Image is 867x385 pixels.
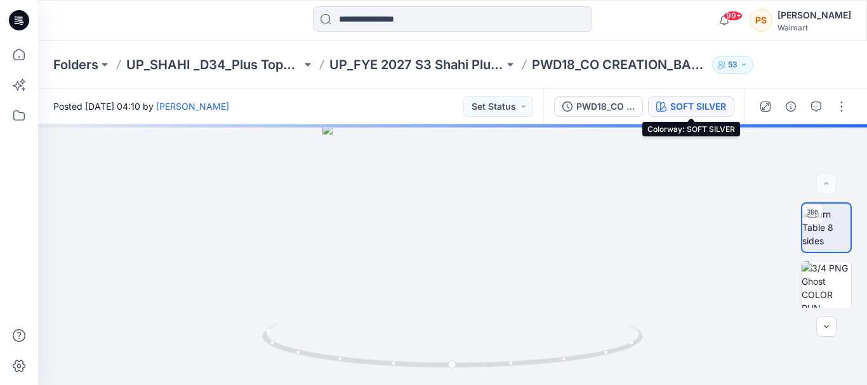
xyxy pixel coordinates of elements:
div: Walmart [778,23,851,32]
div: PWD18_CO CREATION_BALLON SLEEVE TUNIC DRESS [576,100,635,114]
p: 53 [728,58,738,72]
img: 3/4 PNG Ghost COLOR RUN [802,261,851,311]
div: PS [750,9,772,32]
a: UP_FYE 2027 S3 Shahi Plus Tops and Dress [329,56,505,74]
span: Posted [DATE] 04:10 by [53,100,229,113]
a: [PERSON_NAME] [156,101,229,112]
div: [PERSON_NAME] [778,8,851,23]
button: PWD18_CO CREATION_BALLON SLEEVE TUNIC DRESS [554,96,643,117]
div: SOFT SILVER [670,100,726,114]
button: SOFT SILVER [648,96,734,117]
img: Turn Table 8 sides [802,207,850,247]
a: UP_SHAHI _D34_Plus Tops and Dresses [126,56,301,74]
p: PWD18_CO CREATION_BALLON SLEEVE TUNIC DRESS [532,56,707,74]
button: Details [781,96,801,117]
a: Folders [53,56,98,74]
span: 99+ [724,11,743,21]
button: 53 [712,56,753,74]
